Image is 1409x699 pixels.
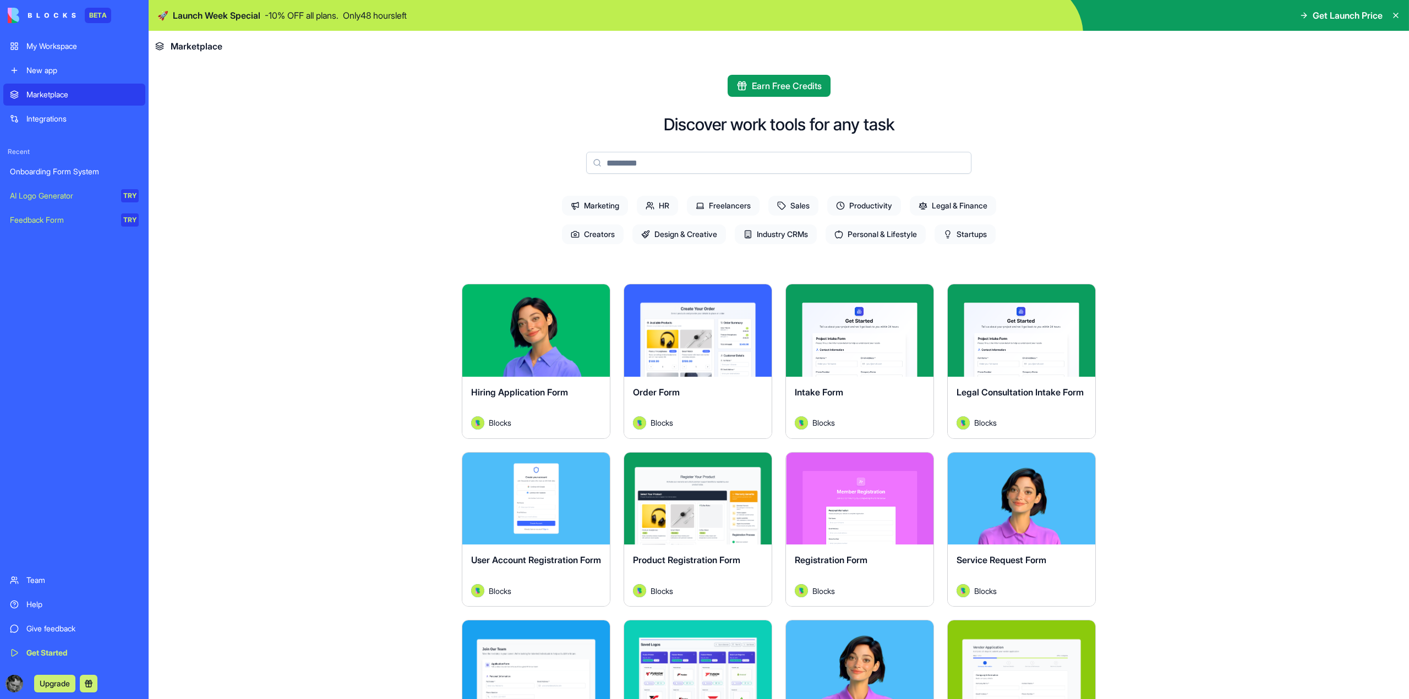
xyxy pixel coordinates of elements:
[189,356,206,373] button: Send a message…
[651,417,673,428] span: Blocks
[121,189,139,202] div: TRY
[52,360,61,369] button: Upload attachment
[18,70,172,81] div: Hey Elya 👋
[735,224,817,244] span: Industry CRMs
[65,317,74,326] img: Profile image for Michal
[795,584,808,597] img: Avatar
[664,114,894,134] h2: Discover work tools for any task
[58,317,67,326] img: Profile image for Shelly
[10,214,113,225] div: Feedback Form
[9,156,211,263] div: The Blocks Team says…
[173,9,260,22] span: Launch Week Special
[18,241,107,248] div: The Blocks Team • 3m ago
[3,209,145,231] a: Feedback FormTRY
[812,585,835,597] span: Blocks
[624,452,772,607] a: Product Registration FormAvatarBlocks
[489,417,511,428] span: Blocks
[795,416,808,430] img: Avatar
[637,196,678,216] span: HR
[768,196,818,216] span: Sales
[8,8,76,23] img: logo
[9,63,181,114] div: Hey Elya 👋Welcome to Blocks 🙌 I'm here if you have any questions!
[69,5,97,14] h1: Blocks
[3,569,145,591] a: Team
[3,84,145,106] a: Marketplace
[343,9,407,22] p: Only 48 hours left
[471,584,484,597] img: Avatar
[193,4,213,24] div: Close
[172,4,193,25] button: Home
[974,585,997,597] span: Blocks
[157,9,168,22] span: 🚀
[9,63,211,123] div: Shelly says…
[18,86,172,108] div: Welcome to Blocks 🙌 I'm here if you have any questions!
[34,678,75,689] a: Upgrade
[812,417,835,428] span: Blocks
[26,599,139,610] div: Help
[31,6,49,24] img: Profile image for Shelly
[562,196,628,216] span: Marketing
[910,196,996,216] span: Legal & Finance
[1313,9,1383,22] span: Get Launch Price
[26,113,139,124] div: Integrations
[651,585,673,597] span: Blocks
[633,584,646,597] img: Avatar
[35,360,43,369] button: Gif picker
[17,360,26,369] button: Emoji picker
[70,360,79,369] button: Start recording
[795,387,843,398] span: Intake Form
[947,452,1096,607] a: Service Request FormAvatarBlocks
[27,222,83,231] b: under 1 hour
[8,8,111,23] a: BETA
[785,452,934,607] a: Registration FormAvatarBlocks
[633,554,740,565] span: Product Registration Form
[935,224,996,244] span: Startups
[462,284,610,439] a: Hiring Application FormAvatarBlocks
[3,108,145,130] a: Integrations
[18,162,172,205] div: You’ll get replies here and in your email: ✉️
[3,161,145,183] a: Onboarding Form System
[85,8,111,23] div: BETA
[3,35,145,57] a: My Workspace
[3,618,145,640] a: Give feedback
[10,190,113,201] div: AI Logo Generator
[462,452,610,607] a: User Account Registration FormAvatarBlocks
[151,123,211,147] div: looks stuck
[624,284,772,439] a: Order FormAvatarBlocks
[26,65,139,76] div: New app
[3,59,145,81] a: New app
[18,211,172,233] div: Our usual reply time 🕒
[947,284,1096,439] a: Legal Consultation Intake FormAvatarBlocks
[47,6,64,24] img: Profile image for Michal
[9,337,211,356] textarea: Message…
[10,166,139,177] div: Onboarding Form System
[562,224,624,244] span: Creators
[26,647,139,658] div: Get Started
[957,387,1084,398] span: Legal Consultation Intake Form
[9,123,211,156] div: Elya says…
[489,585,511,597] span: Blocks
[18,185,105,205] b: [EMAIL_ADDRESS][DOMAIN_NAME]
[3,593,145,615] a: Help
[26,89,139,100] div: Marketplace
[633,387,680,398] span: Order Form
[826,224,926,244] span: Personal & Lifestyle
[633,416,646,430] img: Avatar
[34,675,75,692] button: Upgrade
[26,575,139,586] div: Team
[827,196,901,216] span: Productivity
[795,554,867,565] span: Registration Form
[957,416,970,430] img: Avatar
[687,196,760,216] span: Freelancers
[957,554,1046,565] span: Service Request Form
[3,642,145,664] a: Get Started
[6,675,23,692] img: ACg8ocIZBpUnp5GcrkOoEDUfe85TZ1UWZQz0M_SzVNUSS3S1u3I9-c8=s96-c
[632,224,726,244] span: Design & Creative
[9,156,181,239] div: You’ll get replies here and in your email:✉️[EMAIL_ADDRESS][DOMAIN_NAME]Our usual reply time🕒unde...
[265,9,338,22] p: - 10 % OFF all plans.
[160,130,203,141] div: looks stuck
[7,4,28,25] button: go back
[171,40,222,53] span: Marketplace
[3,185,145,207] a: AI Logo GeneratorTRY
[728,75,831,97] button: Earn Free Credits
